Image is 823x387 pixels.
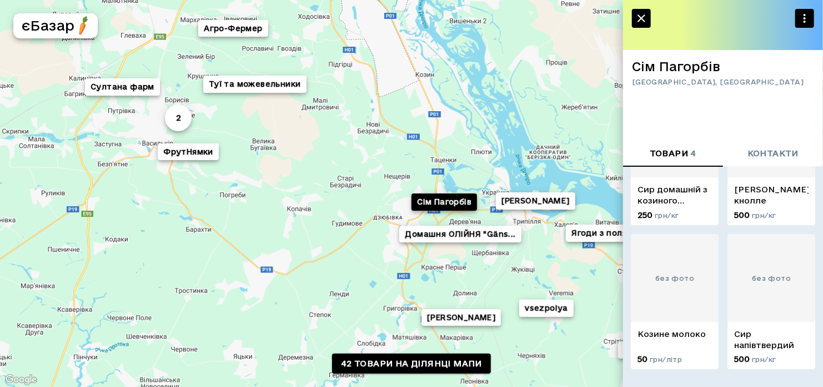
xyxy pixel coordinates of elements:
button: vsezpolya [519,300,574,317]
p: [PERSON_NAME] кнолле [734,184,809,206]
span: товари [650,147,696,161]
span: 4 [691,148,696,158]
button: 2 [165,105,192,131]
span: грн/кг [752,211,776,219]
span: контакти [747,147,799,161]
button: Ягоди з поля - Фрукт... [566,225,675,242]
button: єБазарlogo [13,13,98,38]
span: грн/кг [655,211,679,219]
p: Сир напівтвердий [734,329,809,351]
button: Агро-Фермер [198,20,268,37]
a: Відкрити цю область на Картах Google (відкриється нове вікно) [3,373,39,387]
span: без фото [752,273,791,283]
button: [PERSON_NAME] [421,309,501,326]
button: Туї та можевельники [203,76,307,93]
img: Google [3,373,39,387]
button: Домашня ОЛІЙНЯ "Gäns... [399,226,521,243]
p: 500 [734,210,776,221]
button: Сім Пагорбів [411,193,477,211]
span: [GEOGRAPHIC_DATA], [GEOGRAPHIC_DATA] [632,77,814,87]
button: ФрутНямки [158,143,219,161]
a: без фотоСир напівтвердий500 грн/кг [727,234,815,370]
span: грн/кг [752,355,776,363]
a: без фотоКозине молоко50 грн/літр [631,234,719,370]
p: 500 [734,354,776,365]
h6: Сім Пагорбів [632,59,814,75]
img: logo [73,16,93,35]
button: СтрітАгро [618,341,674,359]
a: 42 товари на ділянці мапи [332,354,491,374]
h5: єБазар [22,17,74,34]
button: [PERSON_NAME] [496,192,575,210]
span: без фото [655,273,694,283]
p: Сир домашній з козиного молока [638,184,712,206]
span: грн/літр [650,355,682,363]
p: 50 [638,354,682,365]
button: Султана фарм [85,78,160,96]
p: Козине молоко [638,329,712,340]
p: 250 [638,210,679,221]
